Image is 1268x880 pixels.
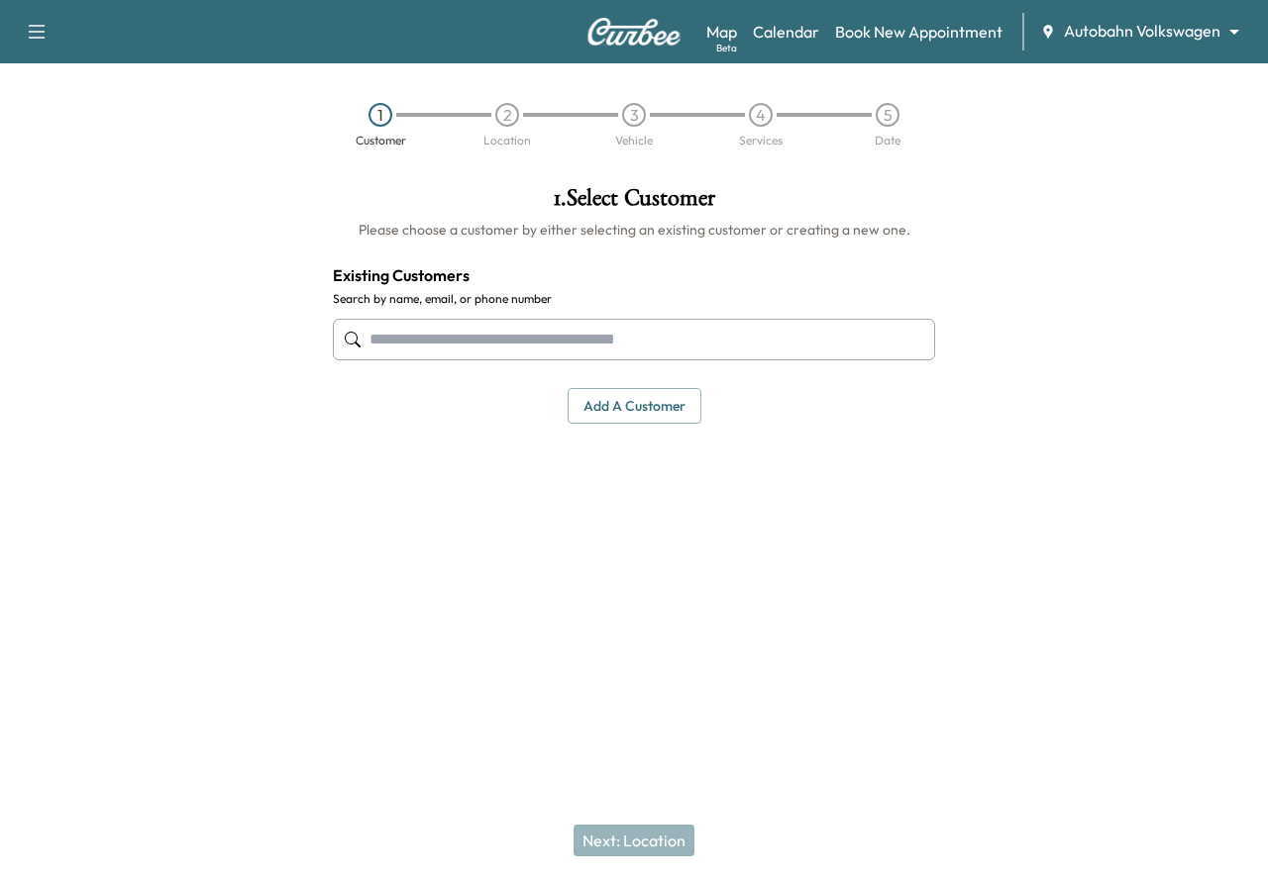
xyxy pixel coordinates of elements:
[753,20,819,44] a: Calendar
[568,388,701,425] button: Add a customer
[615,135,653,147] div: Vehicle
[622,103,646,127] div: 3
[1064,20,1220,43] span: Autobahn Volkswagen
[369,103,392,127] div: 1
[835,20,1003,44] a: Book New Appointment
[706,20,737,44] a: MapBeta
[483,135,531,147] div: Location
[876,103,899,127] div: 5
[716,41,737,55] div: Beta
[749,103,773,127] div: 4
[586,18,682,46] img: Curbee Logo
[333,186,935,220] h1: 1 . Select Customer
[495,103,519,127] div: 2
[356,135,406,147] div: Customer
[875,135,900,147] div: Date
[333,263,935,287] h4: Existing Customers
[333,291,935,307] label: Search by name, email, or phone number
[739,135,783,147] div: Services
[333,220,935,240] h6: Please choose a customer by either selecting an existing customer or creating a new one.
